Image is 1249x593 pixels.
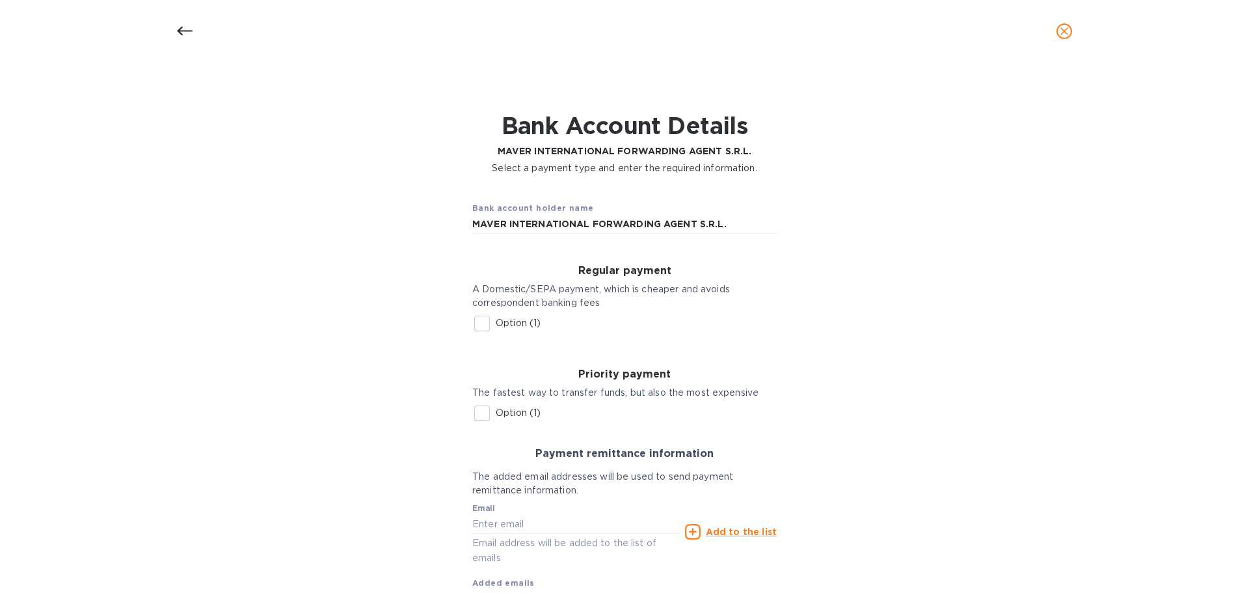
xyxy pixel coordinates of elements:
[472,368,777,381] h3: Priority payment
[492,112,757,139] h1: Bank Account Details
[472,203,594,213] b: Bank account holder name
[498,146,752,156] b: MAVER INTERNATIONAL FORWARDING AGENT S.R.L.
[472,265,777,277] h3: Regular payment
[1049,16,1080,47] button: close
[472,448,777,460] h3: Payment remittance information
[492,161,757,175] p: Select a payment type and enter the required information.
[472,283,777,310] p: A Domestic/SEPA payment, which is cheaper and avoids correspondent banking fees
[472,386,777,400] p: The fastest way to transfer funds, but also the most expensive
[472,505,495,513] label: Email
[496,406,541,420] p: Option (1)
[472,536,680,566] p: Email address will be added to the list of emails
[472,514,680,534] input: Enter email
[472,578,535,588] b: Added emails
[706,527,777,537] u: Add to the list
[472,470,777,497] p: The added email addresses will be used to send payment remittance information.
[496,316,541,330] p: Option (1)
